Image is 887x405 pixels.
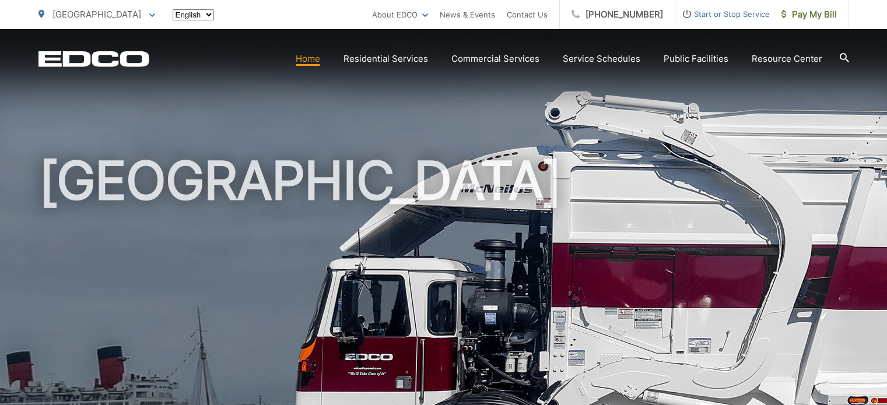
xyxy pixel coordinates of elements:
[752,52,822,66] a: Resource Center
[440,8,495,22] a: News & Events
[563,52,640,66] a: Service Schedules
[343,52,428,66] a: Residential Services
[451,52,539,66] a: Commercial Services
[38,51,149,67] a: EDCD logo. Return to the homepage.
[52,9,141,20] span: [GEOGRAPHIC_DATA]
[507,8,548,22] a: Contact Us
[372,8,428,22] a: About EDCO
[781,8,837,22] span: Pay My Bill
[664,52,728,66] a: Public Facilities
[173,9,214,20] select: Select a language
[296,52,320,66] a: Home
